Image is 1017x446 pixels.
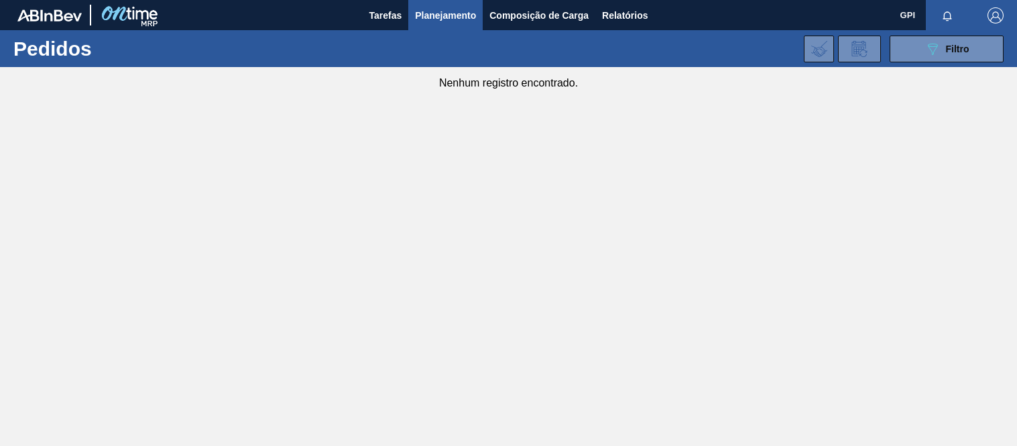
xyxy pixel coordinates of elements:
[13,41,206,56] h1: Pedidos
[890,36,1004,62] button: Filtro
[369,7,402,23] span: Tarefas
[946,44,969,54] span: Filtro
[489,7,589,23] span: Composição de Carga
[926,6,969,25] button: Notificações
[838,36,881,62] div: Solicitação de Revisão de Pedidos
[415,7,476,23] span: Planejamento
[988,7,1004,23] img: Logout
[17,9,82,21] img: TNhmsLtSVTkK8tSr43FrP2fwEKptu5GPRR3wAAAABJRU5ErkJggg==
[804,36,834,62] div: Importar Negociações dos Pedidos
[602,7,648,23] span: Relatórios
